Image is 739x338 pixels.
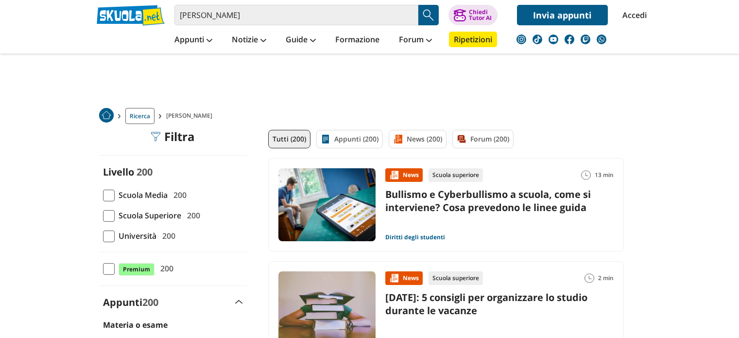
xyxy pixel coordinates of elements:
a: Forum (200) [452,130,514,148]
img: facebook [565,35,574,44]
a: Formazione [333,32,382,49]
a: Appunti [172,32,215,49]
span: 2 min [598,271,614,285]
div: Scuola superiore [429,271,483,285]
div: News [385,271,423,285]
a: Guide [283,32,318,49]
button: ChiediTutor AI [448,5,498,25]
a: Tutti (200) [268,130,310,148]
a: Forum [396,32,434,49]
div: News [385,168,423,182]
span: 200 [170,189,187,201]
img: Cerca appunti, riassunti o versioni [421,8,436,22]
span: [PERSON_NAME] [166,108,216,124]
img: twitch [581,35,590,44]
a: Home [99,108,114,124]
img: Forum filtro contenuto [457,134,466,144]
a: Ricerca [125,108,155,124]
img: WhatsApp [597,35,606,44]
label: Livello [103,165,134,178]
span: 200 [183,209,200,222]
a: Ripetizioni [449,32,497,47]
span: 200 [142,296,158,309]
span: 13 min [595,168,614,182]
img: Immagine news [278,168,376,241]
img: Filtra filtri mobile [151,132,160,142]
img: Tempo lettura [584,273,594,283]
img: instagram [516,35,526,44]
a: Accedi [622,5,643,25]
span: 200 [158,230,175,242]
span: 200 [137,165,153,178]
button: Search Button [418,5,439,25]
img: Tempo lettura [581,170,591,180]
label: Appunti [103,296,158,309]
div: Scuola superiore [429,168,483,182]
span: Premium [119,263,155,276]
img: tiktok [533,35,542,44]
a: Invia appunti [517,5,608,25]
span: Scuola Media [115,189,168,201]
a: [DATE]: 5 consigli per organizzare lo studio durante le vacanze [385,291,587,317]
a: Appunti (200) [316,130,383,148]
a: News (200) [389,130,447,148]
label: Materia o esame [103,320,168,330]
div: Chiedi Tutor AI [469,9,492,21]
a: Notizie [229,32,269,49]
img: Appunti filtro contenuto [321,134,330,144]
span: 200 [156,262,173,275]
a: Diritti degli studenti [385,233,445,241]
input: Cerca appunti, riassunti o versioni [174,5,418,25]
span: Scuola Superiore [115,209,181,222]
img: Home [99,108,114,123]
a: Bullismo e Cyberbullismo a scuola, come si interviene? Cosa prevedono le linee guida [385,188,591,214]
img: Apri e chiudi sezione [235,300,243,304]
img: News contenuto [389,273,399,283]
img: youtube [549,35,558,44]
span: Università [115,230,156,242]
div: Filtra [151,130,195,143]
img: News contenuto [389,170,399,180]
img: News filtro contenuto [393,134,403,144]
